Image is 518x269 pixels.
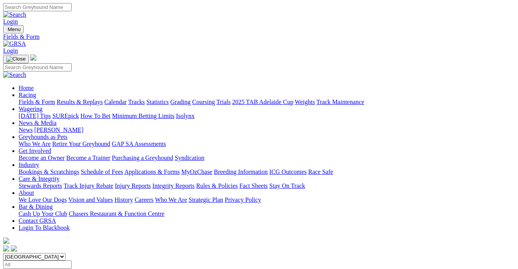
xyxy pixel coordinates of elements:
[146,99,169,105] a: Statistics
[19,154,515,161] div: Get Involved
[3,25,24,33] button: Toggle navigation
[128,99,145,105] a: Tracks
[19,203,53,210] a: Bar & Dining
[176,113,194,119] a: Isolynx
[19,113,515,120] div: Wagering
[19,161,39,168] a: Industry
[8,26,21,32] span: Menu
[124,168,180,175] a: Applications & Forms
[68,196,113,203] a: Vision and Values
[225,196,261,203] a: Privacy Policy
[3,238,9,244] img: logo-grsa-white.png
[3,260,72,269] input: Select date
[19,127,33,133] a: News
[152,182,194,189] a: Integrity Reports
[3,71,26,78] img: Search
[57,99,103,105] a: Results & Replays
[155,196,187,203] a: Who We Are
[19,148,51,154] a: Get Involved
[115,182,151,189] a: Injury Reports
[19,189,34,196] a: About
[69,210,164,217] a: Chasers Restaurant & Function Centre
[19,99,55,105] a: Fields & Form
[6,56,26,62] img: Close
[114,196,133,203] a: History
[3,40,26,47] img: GRSA
[19,182,515,189] div: Care & Integrity
[216,99,231,105] a: Trials
[19,210,515,217] div: Bar & Dining
[239,182,268,189] a: Fact Sheets
[269,182,305,189] a: Stay On Track
[19,168,79,175] a: Bookings & Scratchings
[19,85,34,91] a: Home
[19,106,43,112] a: Wagering
[3,63,72,71] input: Search
[30,54,36,61] img: logo-grsa-white.png
[19,224,70,231] a: Login To Blackbook
[192,99,215,105] a: Coursing
[295,99,315,105] a: Weights
[269,168,306,175] a: ICG Outcomes
[66,154,110,161] a: Become a Trainer
[112,154,173,161] a: Purchasing a Greyhound
[19,127,515,134] div: News & Media
[19,182,62,189] a: Stewards Reports
[19,99,515,106] div: Racing
[19,196,67,203] a: We Love Our Dogs
[3,3,72,11] input: Search
[181,168,212,175] a: MyOzChase
[19,141,515,148] div: Greyhounds as Pets
[317,99,364,105] a: Track Maintenance
[3,245,9,252] img: facebook.svg
[19,210,67,217] a: Cash Up Your Club
[19,196,515,203] div: About
[3,33,515,40] a: Fields & Form
[19,134,67,140] a: Greyhounds as Pets
[104,99,127,105] a: Calendar
[3,11,26,18] img: Search
[3,18,18,25] a: Login
[170,99,191,105] a: Grading
[81,168,123,175] a: Schedule of Fees
[189,196,223,203] a: Strategic Plan
[175,154,204,161] a: Syndication
[214,168,268,175] a: Breeding Information
[134,196,153,203] a: Careers
[19,154,65,161] a: Become an Owner
[112,113,174,119] a: Minimum Betting Limits
[19,113,51,119] a: [DATE] Tips
[308,168,333,175] a: Race Safe
[19,217,56,224] a: Contact GRSA
[19,92,36,98] a: Racing
[3,55,29,63] button: Toggle navigation
[19,168,515,175] div: Industry
[3,47,18,54] a: Login
[19,141,51,147] a: Who We Are
[52,113,79,119] a: SUREpick
[81,113,111,119] a: How To Bet
[232,99,293,105] a: 2025 TAB Adelaide Cup
[196,182,238,189] a: Rules & Policies
[19,120,57,126] a: News & Media
[34,127,83,133] a: [PERSON_NAME]
[52,141,110,147] a: Retire Your Greyhound
[64,182,113,189] a: Track Injury Rebate
[11,245,17,252] img: twitter.svg
[19,175,60,182] a: Care & Integrity
[112,141,166,147] a: GAP SA Assessments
